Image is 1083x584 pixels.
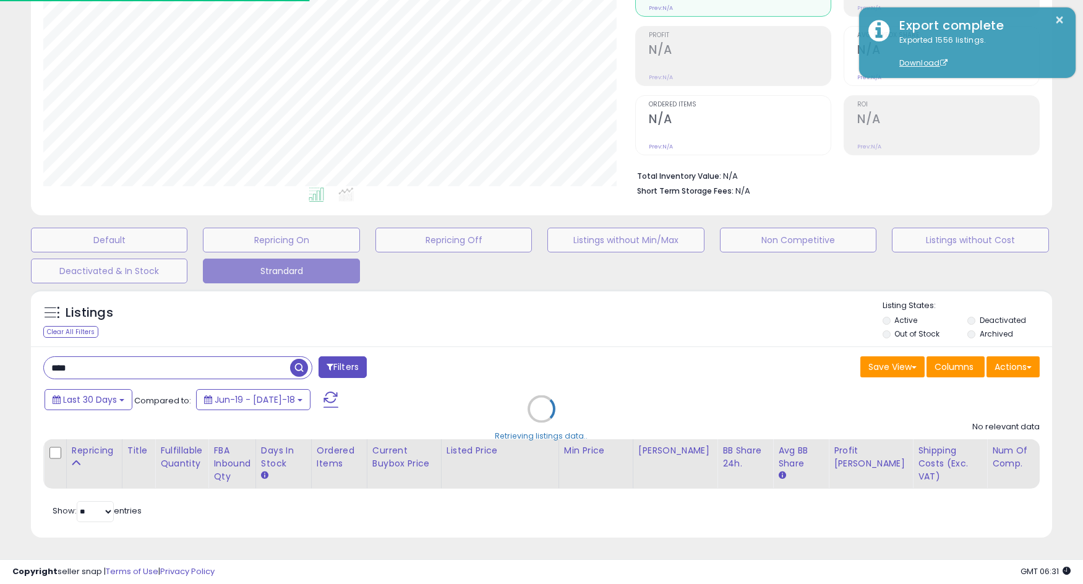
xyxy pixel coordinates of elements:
[31,228,187,252] button: Default
[649,112,831,129] h2: N/A
[375,228,532,252] button: Repricing Off
[12,565,58,577] strong: Copyright
[649,74,673,81] small: Prev: N/A
[735,185,750,197] span: N/A
[899,58,948,68] a: Download
[637,171,721,181] b: Total Inventory Value:
[203,259,359,283] button: Strandard
[637,168,1030,182] li: N/A
[649,43,831,59] h2: N/A
[857,101,1039,108] span: ROI
[649,4,673,12] small: Prev: N/A
[649,143,673,150] small: Prev: N/A
[720,228,876,252] button: Non Competitive
[649,101,831,108] span: Ordered Items
[649,32,831,39] span: Profit
[857,74,881,81] small: Prev: N/A
[31,259,187,283] button: Deactivated & In Stock
[203,228,359,252] button: Repricing On
[892,228,1048,252] button: Listings without Cost
[106,565,158,577] a: Terms of Use
[637,186,734,196] b: Short Term Storage Fees:
[857,112,1039,129] h2: N/A
[12,566,215,578] div: seller snap | |
[857,4,881,12] small: Prev: N/A
[1021,565,1071,577] span: 2025-08-18 06:31 GMT
[857,143,881,150] small: Prev: N/A
[890,35,1066,69] div: Exported 1556 listings.
[160,565,215,577] a: Privacy Policy
[857,43,1039,59] h2: N/A
[890,17,1066,35] div: Export complete
[547,228,704,252] button: Listings without Min/Max
[1055,12,1065,28] button: ×
[857,32,1039,39] span: Avg. Buybox Share
[495,431,588,442] div: Retrieving listings data..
